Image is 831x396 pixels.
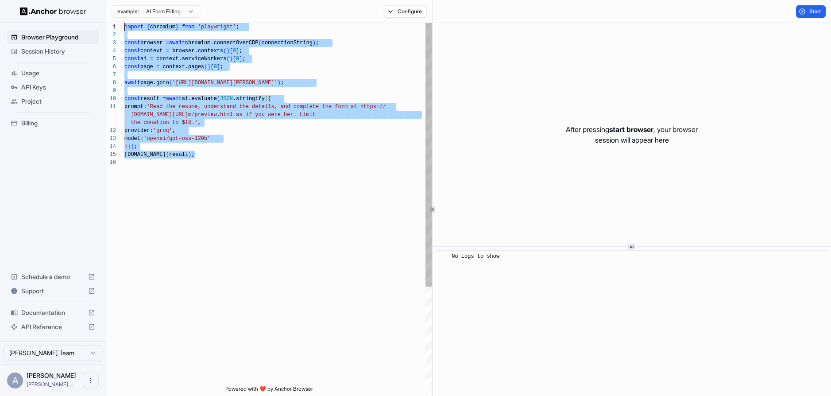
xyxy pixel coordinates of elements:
[106,127,116,135] div: 12
[7,94,99,109] div: Project
[258,40,261,46] span: (
[106,23,116,31] div: 1
[236,56,239,62] span: 0
[281,80,284,86] span: ;
[124,48,140,54] span: const
[226,48,229,54] span: )
[306,104,386,110] span: lete the form at https://
[106,103,116,111] div: 11
[609,125,653,134] span: start browser
[106,47,116,55] div: 4
[182,24,195,30] span: from
[233,56,236,62] span: [
[124,96,140,102] span: const
[217,64,220,70] span: ]
[124,128,153,134] span: provider:
[7,80,99,94] div: API Keys
[21,69,95,78] span: Usage
[220,64,223,70] span: ;
[124,40,140,46] span: const
[210,64,213,70] span: [
[236,48,239,54] span: ]
[124,144,128,150] span: }
[106,63,116,71] div: 6
[147,24,150,30] span: {
[214,64,217,70] span: 0
[316,40,319,46] span: ;
[220,96,233,102] span: JSON
[313,40,316,46] span: )
[226,56,229,62] span: (
[106,151,116,159] div: 15
[278,80,281,86] span: )
[172,128,175,134] span: ,
[150,24,176,30] span: chromium
[452,253,499,260] span: No logs to show
[265,96,268,102] span: (
[21,272,85,281] span: Schedule a demo
[7,44,99,58] div: Session History
[21,287,85,295] span: Support
[153,128,172,134] span: 'groq'
[7,270,99,284] div: Schedule a demo
[106,143,116,151] div: 14
[131,120,197,126] span: the donation to $10.'
[106,159,116,167] div: 16
[124,56,140,62] span: const
[207,64,210,70] span: )
[124,24,143,30] span: import
[106,79,116,87] div: 8
[169,151,188,158] span: result
[140,40,169,46] span: browser =
[143,136,210,142] span: 'openai/gpt-oss-120b'
[239,56,242,62] span: ]
[106,87,116,95] div: 9
[7,373,23,388] div: A
[441,252,445,261] span: ​
[172,80,278,86] span: '[URL][DOMAIN_NAME][PERSON_NAME]'
[242,56,245,62] span: ;
[131,144,134,150] span: )
[166,151,169,158] span: (
[169,40,185,46] span: await
[128,144,131,150] span: )
[166,96,182,102] span: await
[262,40,313,46] span: connectionString
[7,306,99,320] div: Documentation
[131,112,188,118] span: [DOMAIN_NAME][URL]
[83,373,99,388] button: Open menu
[21,83,95,92] span: API Keys
[223,48,226,54] span: (
[230,48,233,54] span: [
[566,124,698,145] p: After pressing , your browser session will appear here
[124,104,147,110] span: prompt:
[268,96,271,102] span: {
[106,31,116,39] div: 2
[21,119,95,128] span: Billing
[204,64,207,70] span: (
[27,372,76,379] span: Adam Bragg
[384,5,427,18] button: Configure
[106,39,116,47] div: 3
[169,80,172,86] span: (
[117,8,139,15] span: example:
[20,7,86,16] img: Anchor Logo
[7,320,99,334] div: API Reference
[21,322,85,331] span: API Reference
[140,96,166,102] span: result =
[106,95,116,103] div: 10
[106,71,116,79] div: 7
[7,66,99,80] div: Usage
[27,381,73,388] span: adam@tabflows.com
[236,24,239,30] span: ;
[217,96,220,102] span: (
[134,144,137,150] span: ;
[809,8,822,15] span: Start
[106,55,116,63] div: 5
[21,47,95,56] span: Session History
[140,48,223,54] span: context = browser.contexts
[7,30,99,44] div: Browser Playground
[140,56,226,62] span: ai = context.serviceWorkers
[21,308,85,317] span: Documentation
[225,385,313,396] span: Powered with ❤️ by Anchor Browser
